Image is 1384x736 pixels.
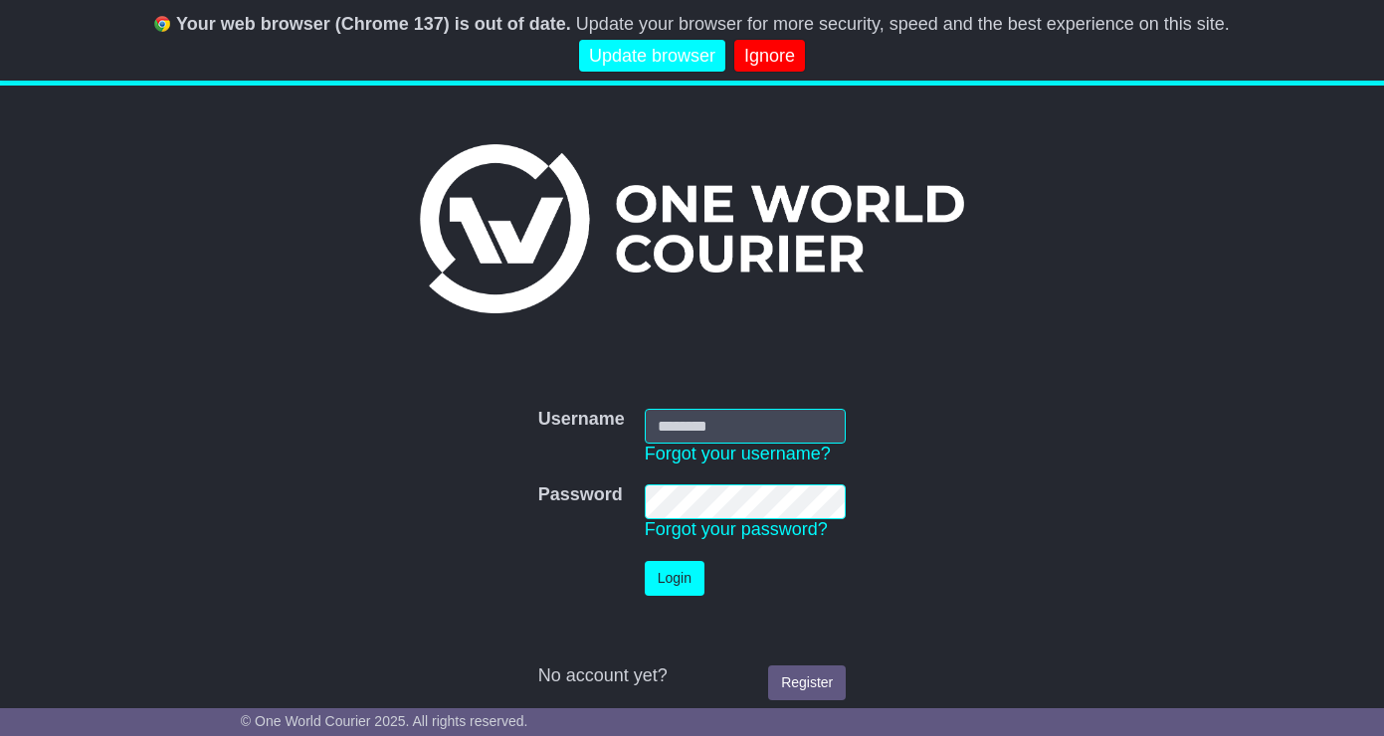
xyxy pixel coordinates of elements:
label: Password [538,484,623,506]
a: Ignore [734,40,805,73]
a: Register [768,665,846,700]
button: Login [645,561,704,596]
span: Update your browser for more security, speed and the best experience on this site. [576,14,1230,34]
label: Username [538,409,625,431]
a: Forgot your password? [645,519,828,539]
b: Your web browser (Chrome 137) is out of date. [176,14,571,34]
a: Forgot your username? [645,444,831,463]
div: No account yet? [538,665,847,687]
span: © One World Courier 2025. All rights reserved. [241,713,528,729]
img: One World [420,144,963,313]
a: Update browser [579,40,725,73]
